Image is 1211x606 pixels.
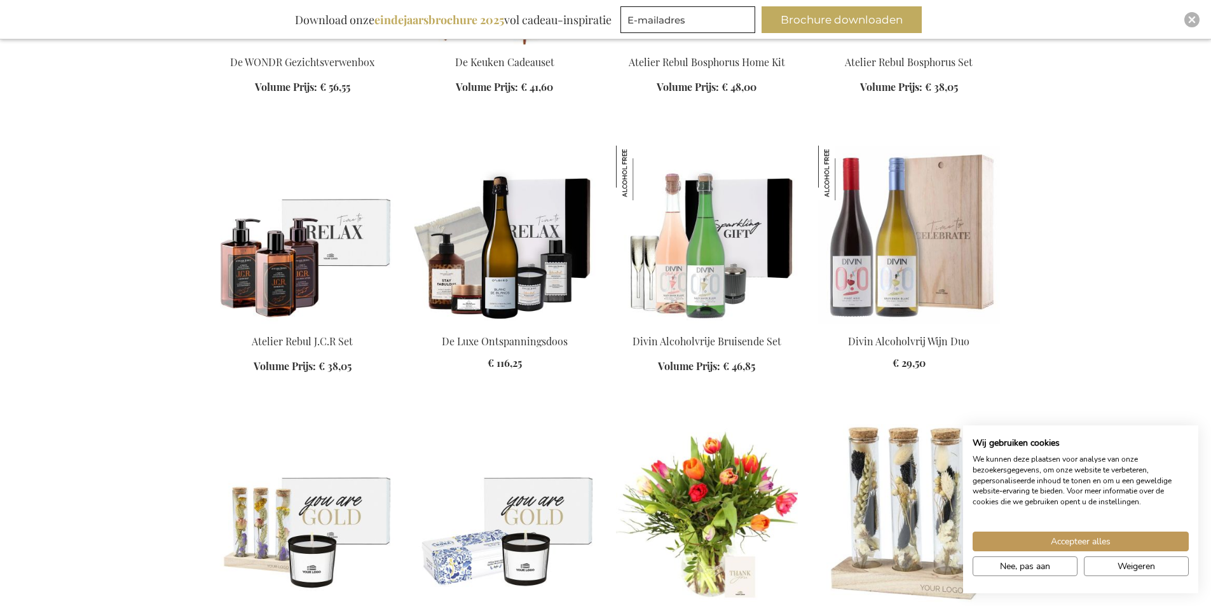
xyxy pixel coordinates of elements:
button: Brochure downloaden [762,6,922,33]
div: Download onze vol cadeau-inspiratie [289,6,617,33]
b: eindejaarsbrochure 2025 [374,12,504,27]
button: Pas cookie voorkeuren aan [973,556,1078,576]
a: The WONDR Facial Treat Box [212,39,393,52]
a: Divin Non-Alcoholic Wine Duo Divin Alcoholvrij Wijn Duo [818,319,1000,331]
span: € 38,05 [318,359,352,373]
span: Volume Prijs: [658,359,720,373]
img: Divin Non-Alcoholic Wine Duo [818,146,1000,324]
a: Volume Prijs: € 48,00 [657,80,756,95]
img: De Luxe Ontspanningsdoos [414,146,596,324]
span: Volume Prijs: [860,80,922,93]
span: Accepteer alles [1051,535,1111,548]
img: Close [1188,16,1196,24]
div: Close [1184,12,1200,27]
span: € 38,05 [925,80,958,93]
span: € 116,25 [488,356,522,369]
a: Divin Alcoholvrije Bruisende Set [633,334,781,348]
span: € 48,00 [722,80,756,93]
img: The Flower Experiment Gift Box - Black & White [818,424,1000,602]
a: De Luxe Ontspanningsdoos [442,334,568,348]
span: Nee, pas aan [1000,560,1050,573]
img: Divin Non-Alcoholic Sparkling Set [616,146,798,324]
a: Volume Prijs: € 41,60 [456,80,553,95]
a: Atelier Rebul J.C.R Set [212,319,393,331]
a: De WONDR Gezichtsverwenbox [230,55,374,69]
a: The Kitchen Gift Set [414,39,596,52]
img: Delft's Cosy Comfort Gift Set [414,424,596,602]
a: Volume Prijs: € 38,05 [860,80,958,95]
span: Volume Prijs: [254,359,316,373]
a: Atelier Rebul Bosphorus Home Kit [629,55,785,69]
a: Divin Alcoholvrij Wijn Duo [848,334,969,348]
a: De Luxe Ontspanningsdoos [414,319,596,331]
button: Accepteer alle cookies [973,532,1189,551]
img: Divin Alcoholvrije Bruisende Set [616,146,671,200]
span: Weigeren [1118,560,1155,573]
p: We kunnen deze plaatsen voor analyse van onze bezoekersgegevens, om onze website te verbeteren, g... [973,454,1189,507]
span: € 56,55 [320,80,350,93]
h2: Wij gebruiken cookies [973,437,1189,449]
a: De Keuken Cadeauset [455,55,554,69]
input: E-mailadres [620,6,755,33]
span: Volume Prijs: [255,80,317,93]
img: Cheerful Tulip Flower Bouquet [616,424,798,602]
span: € 29,50 [893,356,926,369]
a: Volume Prijs: € 38,05 [254,359,352,374]
span: Volume Prijs: [657,80,719,93]
a: Atelier Rebul Bosphorus Set [818,39,1000,52]
img: Atelier Rebul J.C.R Set [212,146,393,324]
button: Alle cookies weigeren [1084,556,1189,576]
img: Divin Alcoholvrij Wijn Duo [818,146,873,200]
a: Atelier Rebul J.C.R Set [252,334,353,348]
a: Volume Prijs: € 56,55 [255,80,350,95]
span: Volume Prijs: [456,80,518,93]
form: marketing offers and promotions [620,6,759,37]
img: The Bloom & Scent Cosy Desk Duo [212,424,393,602]
a: Divin Non-Alcoholic Sparkling Set Divin Alcoholvrije Bruisende Set [616,319,798,331]
span: € 46,85 [723,359,755,373]
a: Atelier Rebul Bosphorus Home Kit [616,39,798,52]
a: Volume Prijs: € 46,85 [658,359,755,374]
span: € 41,60 [521,80,553,93]
a: Atelier Rebul Bosphorus Set [845,55,973,69]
